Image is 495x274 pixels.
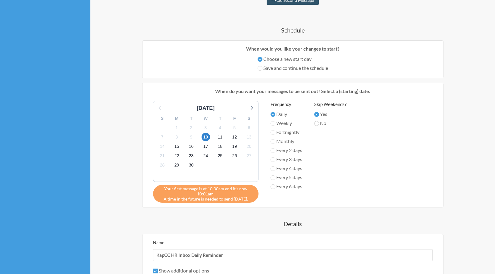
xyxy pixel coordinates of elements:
span: Monday, October 20, 2025 [245,142,253,151]
input: Weekly [271,121,275,126]
span: Saturday, October 11, 2025 [216,133,224,141]
p: When would you like your changes to start? [147,45,439,52]
span: Tuesday, October 7, 2025 [158,133,167,141]
input: No [314,121,319,126]
span: Friday, October 3, 2025 [202,123,210,132]
span: Your first message is at 10:00am and it's now 10:01am. [158,186,254,196]
div: M [170,114,184,123]
label: Name [153,240,164,245]
div: W [199,114,213,123]
label: Every 4 days [271,165,302,172]
input: Every 3 days [271,157,275,162]
label: Every 2 days [271,147,302,154]
span: Thursday, October 9, 2025 [187,133,196,141]
span: Tuesday, October 21, 2025 [158,152,167,160]
label: Save and continue the schedule [258,64,328,72]
label: Monthly [271,138,302,145]
input: Every 4 days [271,166,275,171]
h4: Details [112,220,474,228]
input: Monthly [271,139,275,144]
label: Frequency: [271,101,302,108]
div: [DATE] [194,104,217,112]
span: Thursday, October 16, 2025 [187,142,196,151]
div: A time in the future is needed to send [DATE]. [153,185,258,203]
input: We suggest a 2 to 4 word name [153,249,433,261]
span: Saturday, October 18, 2025 [216,142,224,151]
span: Wednesday, October 15, 2025 [173,142,181,151]
input: Fortnightly [271,130,275,135]
span: Wednesday, October 29, 2025 [173,161,181,170]
input: Every 5 days [271,175,275,180]
span: Friday, October 17, 2025 [202,142,210,151]
label: Choose a new start day [258,55,328,63]
span: Sunday, October 5, 2025 [230,123,239,132]
div: F [227,114,242,123]
label: Show additional options [153,268,209,273]
input: Show additional options [153,269,158,273]
input: Every 6 days [271,184,275,189]
h4: Schedule [112,26,474,34]
label: Daily [271,111,302,118]
span: Monday, October 13, 2025 [245,133,253,141]
span: Sunday, October 19, 2025 [230,142,239,151]
span: Saturday, October 4, 2025 [216,123,224,132]
span: Sunday, October 12, 2025 [230,133,239,141]
label: Yes [314,111,346,118]
label: Fortnightly [271,129,302,136]
div: S [155,114,170,123]
p: When do you want your messages to be sent out? Select a (starting) date. [147,88,439,95]
label: Every 5 days [271,174,302,181]
input: Save and continue the schedule [258,66,262,71]
input: Choose a new start day [258,57,262,62]
input: Daily [271,112,275,117]
label: No [314,120,346,127]
span: Tuesday, October 28, 2025 [158,161,167,170]
span: Friday, October 10, 2025 [202,133,210,141]
span: Wednesday, October 1, 2025 [173,123,181,132]
span: Tuesday, October 14, 2025 [158,142,167,151]
span: Monday, October 6, 2025 [245,123,253,132]
span: Thursday, October 30, 2025 [187,161,196,170]
span: Thursday, October 23, 2025 [187,152,196,160]
label: Every 6 days [271,183,302,190]
label: Every 3 days [271,156,302,163]
input: Yes [314,112,319,117]
span: Wednesday, October 22, 2025 [173,152,181,160]
span: Saturday, October 25, 2025 [216,152,224,160]
span: Sunday, October 26, 2025 [230,152,239,160]
div: S [242,114,256,123]
span: Thursday, October 2, 2025 [187,123,196,132]
input: Every 2 days [271,148,275,153]
div: T [213,114,227,123]
label: Weekly [271,120,302,127]
span: Monday, October 27, 2025 [245,152,253,160]
span: Friday, October 24, 2025 [202,152,210,160]
div: T [184,114,199,123]
span: Wednesday, October 8, 2025 [173,133,181,141]
label: Skip Weekends? [314,101,346,108]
